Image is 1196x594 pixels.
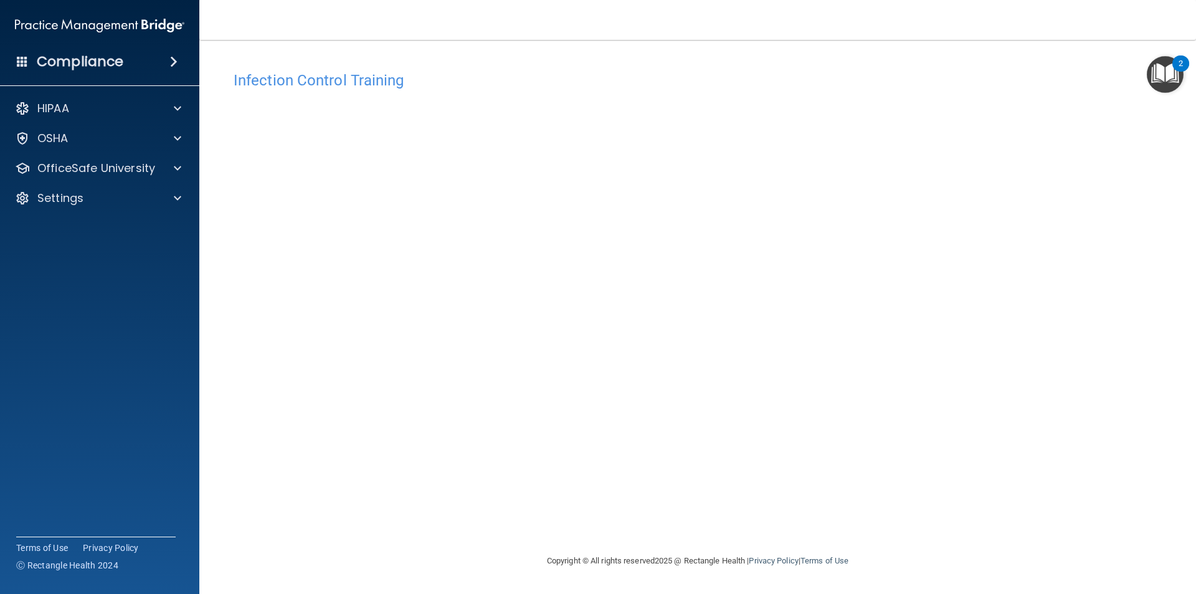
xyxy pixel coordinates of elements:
[16,559,118,572] span: Ⓒ Rectangle Health 2024
[37,191,83,206] p: Settings
[15,101,181,116] a: HIPAA
[1179,64,1183,80] div: 2
[15,191,181,206] a: Settings
[83,542,139,554] a: Privacy Policy
[37,53,123,70] h4: Compliance
[800,556,848,565] a: Terms of Use
[234,72,1162,89] h4: Infection Control Training
[37,131,69,146] p: OSHA
[37,101,69,116] p: HIPAA
[15,13,184,38] img: PMB logo
[16,542,68,554] a: Terms of Use
[37,161,155,176] p: OfficeSafe University
[234,95,857,479] iframe: infection-control-training
[749,556,798,565] a: Privacy Policy
[470,541,925,581] div: Copyright © All rights reserved 2025 @ Rectangle Health | |
[15,161,181,176] a: OfficeSafe University
[1147,56,1184,93] button: Open Resource Center, 2 new notifications
[15,131,181,146] a: OSHA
